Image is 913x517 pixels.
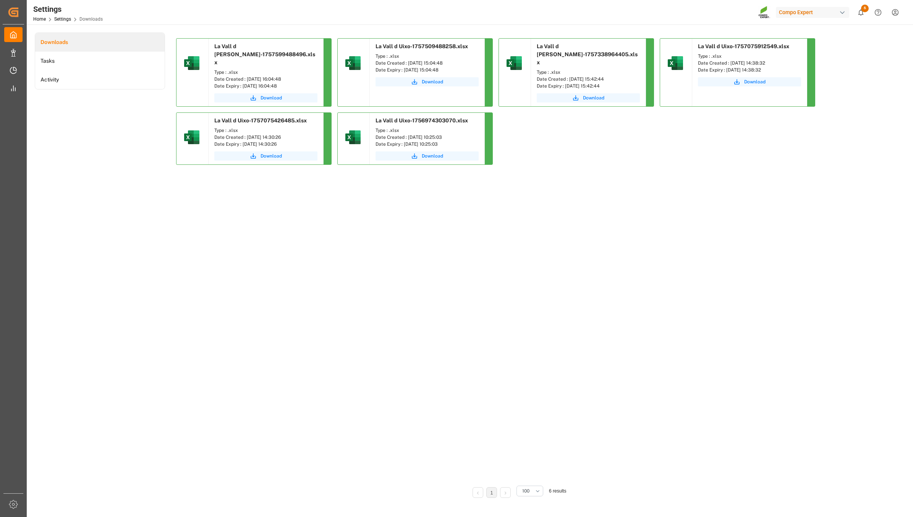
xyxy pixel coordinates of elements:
img: microsoft-excel-2019--v1.png [666,54,685,72]
span: Download [422,78,443,85]
div: Date Created : [DATE] 10:25:03 [376,134,479,141]
span: 6 [861,5,869,12]
span: La Vall d Uixo-1757075912549.xlsx [698,43,789,49]
div: Date Expiry : [DATE] 15:42:44 [537,83,640,89]
a: Tasks [35,52,165,70]
button: Download [537,93,640,102]
button: open menu [516,486,543,496]
div: Date Expiry : [DATE] 14:38:32 [698,67,801,73]
span: Download [261,94,282,101]
div: Type : .xlsx [537,69,640,76]
div: Type : .xlsx [214,127,317,134]
a: Activity [35,70,165,89]
button: Download [214,151,317,161]
div: Date Created : [DATE] 15:42:44 [537,76,640,83]
span: 100 [522,488,529,494]
a: 1 [490,490,493,496]
div: Date Expiry : [DATE] 14:30:26 [214,141,317,148]
a: Settings [54,16,71,22]
span: Download [261,153,282,159]
div: Date Created : [DATE] 14:38:32 [698,60,801,67]
div: Date Created : [DATE] 15:04:48 [376,60,479,67]
button: Download [376,77,479,86]
div: Date Expiry : [DATE] 10:25:03 [376,141,479,148]
div: Type : .xlsx [376,127,479,134]
span: La Vall d Uixo-1756974303070.xlsx [376,117,468,124]
button: Download [376,151,479,161]
li: 1 [486,487,497,498]
li: Previous Page [473,487,483,498]
button: Compo Expert [776,5,852,20]
a: Downloads [35,33,165,52]
div: Compo Expert [776,7,849,18]
img: microsoft-excel-2019--v1.png [344,128,362,146]
div: Settings [33,3,103,15]
div: Type : .xlsx [214,69,317,76]
span: La Vall d [PERSON_NAME]-1757599488496.xlsx [214,43,315,65]
button: Download [214,93,317,102]
span: Download [422,153,443,159]
span: Download [744,78,766,85]
button: show 6 new notifications [852,4,869,21]
div: Type : .xlsx [698,53,801,60]
a: Home [33,16,46,22]
div: Date Created : [DATE] 16:04:48 [214,76,317,83]
span: 6 results [549,488,566,494]
img: Screenshot%202023-09-29%20at%2010.02.21.png_1712312052.png [758,6,771,19]
button: Help Center [869,4,887,21]
div: Date Expiry : [DATE] 16:04:48 [214,83,317,89]
div: Date Expiry : [DATE] 15:04:48 [376,67,479,73]
div: Date Created : [DATE] 14:30:26 [214,134,317,141]
img: microsoft-excel-2019--v1.png [344,54,362,72]
li: Next Page [500,487,511,498]
span: La Vall d [PERSON_NAME]-1757338964405.xlsx [537,43,638,65]
span: La Vall d Uixo-1757509488258.xlsx [376,43,468,49]
img: microsoft-excel-2019--v1.png [505,54,523,72]
button: Download [698,77,801,86]
span: Download [583,94,604,101]
div: Type : .xlsx [376,53,479,60]
img: microsoft-excel-2019--v1.png [183,54,201,72]
span: La Vall d Uixo-1757075426485.xlsx [214,117,307,124]
img: microsoft-excel-2019--v1.png [183,128,201,146]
